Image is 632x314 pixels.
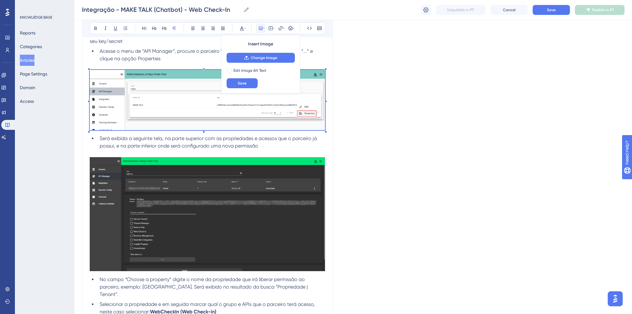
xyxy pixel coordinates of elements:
[575,5,625,15] button: Publish in PT
[20,27,35,39] button: Reports
[547,7,556,12] span: Save
[533,5,570,15] button: Save
[20,82,35,93] button: Domain
[251,55,277,60] span: Change Image
[20,68,47,80] button: Page Settings
[436,5,485,15] button: Unpublish in PT
[20,55,34,66] button: Articles
[100,135,318,149] span: Será exibida a seguinte tela, na parte superior com as propriedades e acessos que o parceiro já p...
[447,7,474,12] span: Unpublish in PT
[20,96,34,107] button: Access
[238,81,246,86] span: Save
[20,15,52,20] div: KNOWLEDGE BASE
[227,53,295,63] button: Change Image
[227,78,258,88] button: Save
[82,5,241,14] input: Article Name
[100,48,314,61] span: Acesse o menu de “API Manager”, procure o parceiro Webspot, clique nos três pontinhos “...” e cli...
[592,7,614,12] span: Publish in PT
[503,7,516,12] span: Cancel
[248,40,273,48] span: Insert Image
[100,276,309,297] span: No campo “Choose a property” digite o nome da propriedade que irá liberar permissão ao parceiro, ...
[606,289,625,308] iframe: UserGuiding AI Assistant Launcher
[233,68,266,73] span: Edit Image Alt Text
[15,2,39,9] span: Need Help?
[490,5,528,15] button: Cancel
[20,41,42,52] button: Categories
